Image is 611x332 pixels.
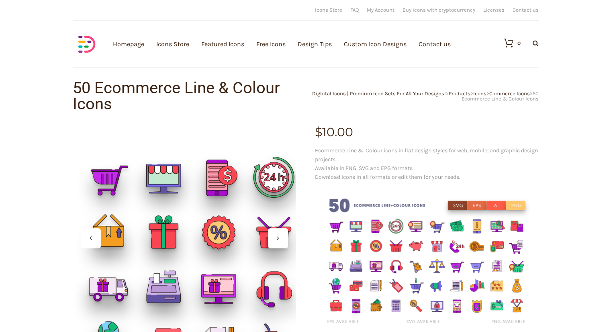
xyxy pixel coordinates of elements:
[73,80,306,112] h1: 50 Ecommerce Line & Colour Icons
[315,125,322,139] span: $
[517,41,521,46] div: 0
[513,7,539,12] a: Contact us
[496,38,521,48] a: 0
[350,7,359,12] a: FAQ
[489,90,530,96] a: Commerce Icons
[312,90,446,96] a: Dighital Icons | Premium Icon Sets For All Your Designs!
[462,90,539,102] span: 50 Ecommerce Line & Colour Icons
[449,90,470,96] a: Products
[315,146,539,182] p: Ecommerce Line & Colour icons in flat design styles for web, mobile, and graphic design projects....
[367,7,394,12] a: My Account
[306,91,539,101] div: > > > >
[315,125,353,139] bdi: 10.00
[315,7,342,12] a: Icons Store
[473,90,486,96] a: Icons
[403,7,475,12] a: Buy icons with cryptocurrency
[483,7,505,12] a: Licenses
